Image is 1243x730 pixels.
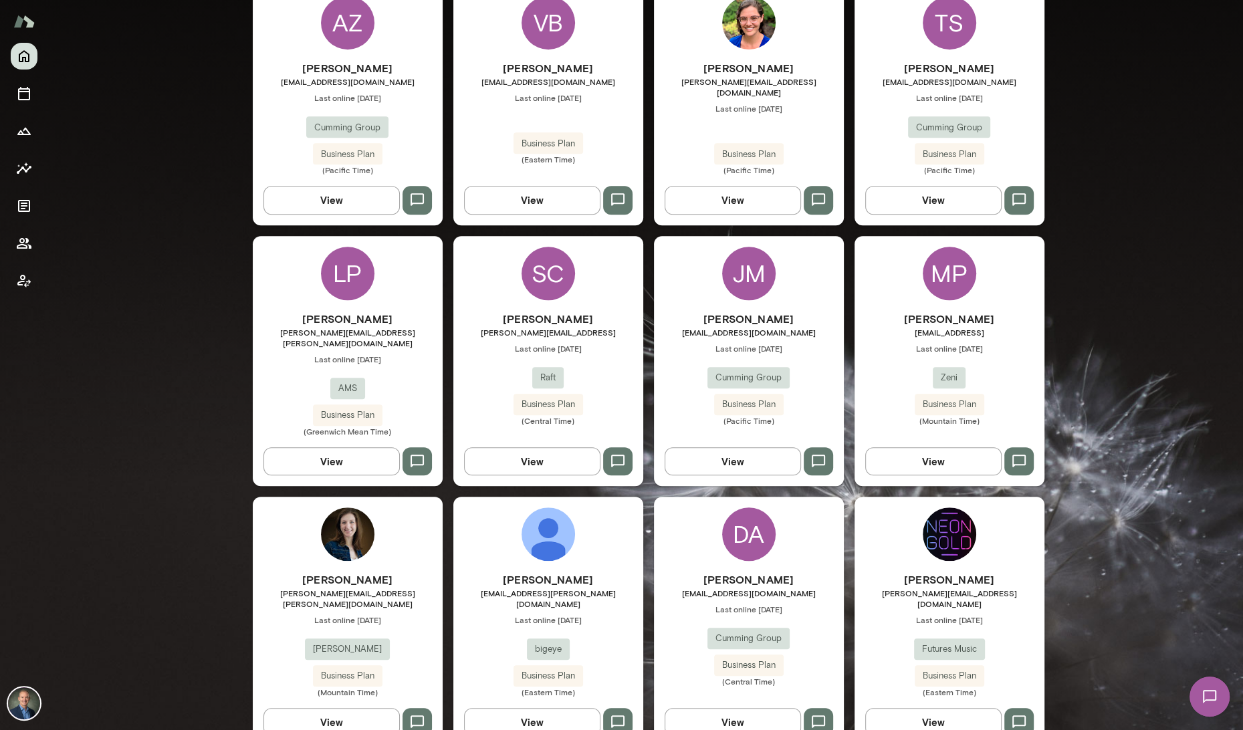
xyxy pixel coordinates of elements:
span: [EMAIL_ADDRESS][DOMAIN_NAME] [654,588,844,598]
span: Cumming Group [306,121,388,134]
span: Business Plan [915,148,984,161]
h6: [PERSON_NAME] [453,311,643,327]
h6: [PERSON_NAME] [654,60,844,76]
h6: [PERSON_NAME] [855,60,1044,76]
span: Last online [DATE] [253,614,443,625]
span: Business Plan [514,398,583,411]
span: (Eastern Time) [855,687,1044,697]
span: (Pacific Time) [654,415,844,426]
span: Last online [DATE] [855,92,1044,103]
span: Futures Music [914,642,985,656]
img: Michael Alden [8,687,40,719]
span: [EMAIL_ADDRESS][DOMAIN_NAME] [654,327,844,338]
span: Raft [532,371,564,384]
span: [PERSON_NAME][EMAIL_ADDRESS][PERSON_NAME][DOMAIN_NAME] [253,588,443,609]
span: [PERSON_NAME] [305,642,390,656]
h6: [PERSON_NAME] [855,311,1044,327]
img: Drew Stark [522,507,575,561]
span: (Eastern Time) [453,687,643,697]
span: Business Plan [313,408,382,422]
img: Mento [13,9,35,34]
button: Growth Plan [11,118,37,144]
span: [PERSON_NAME][EMAIL_ADDRESS][DOMAIN_NAME] [654,76,844,98]
span: Last online [DATE] [654,103,844,114]
span: Last online [DATE] [253,354,443,364]
span: Business Plan [915,669,984,683]
button: Insights [11,155,37,182]
span: (Central Time) [453,415,643,426]
span: Last online [DATE] [453,343,643,354]
span: (Mountain Time) [253,687,443,697]
span: Business Plan [714,398,784,411]
button: Documents [11,193,37,219]
div: SC [522,247,575,300]
span: Last online [DATE] [855,343,1044,354]
span: Business Plan [514,137,583,150]
span: Last online [DATE] [453,92,643,103]
span: Last online [DATE] [253,92,443,103]
span: (Pacific Time) [855,164,1044,175]
h6: [PERSON_NAME] [654,311,844,327]
img: Anna Chilstedt [321,507,374,561]
button: View [263,186,400,214]
h6: [PERSON_NAME] [453,60,643,76]
span: (Mountain Time) [855,415,1044,426]
span: Business Plan [714,148,784,161]
button: View [464,447,600,475]
button: Members [11,230,37,257]
span: (Central Time) [654,676,844,687]
span: Business Plan [915,398,984,411]
button: Home [11,43,37,70]
span: [EMAIL_ADDRESS][PERSON_NAME][DOMAIN_NAME] [453,588,643,609]
span: Last online [DATE] [654,604,844,614]
span: bigeye [527,642,570,656]
span: (Greenwich Mean Time) [253,426,443,437]
span: Business Plan [313,669,382,683]
div: LP [321,247,374,300]
button: Sessions [11,80,37,107]
span: Zeni [933,371,966,384]
span: [PERSON_NAME][EMAIL_ADDRESS] [453,327,643,338]
span: Business Plan [714,658,784,672]
h6: [PERSON_NAME] [654,572,844,588]
button: View [665,447,801,475]
button: Client app [11,267,37,294]
button: View [464,186,600,214]
h6: [PERSON_NAME] [253,311,443,327]
button: View [665,186,801,214]
button: View [865,447,1002,475]
button: View [263,447,400,475]
span: [PERSON_NAME][EMAIL_ADDRESS][PERSON_NAME][DOMAIN_NAME] [253,327,443,348]
div: DA [722,507,776,561]
img: Derek Davies [923,507,976,561]
span: (Pacific Time) [654,164,844,175]
span: Cumming Group [707,371,790,384]
h6: [PERSON_NAME] [253,60,443,76]
span: [EMAIL_ADDRESS] [855,327,1044,338]
h6: [PERSON_NAME] [453,572,643,588]
h6: [PERSON_NAME] [253,572,443,588]
span: Last online [DATE] [453,614,643,625]
span: [EMAIL_ADDRESS][DOMAIN_NAME] [855,76,1044,87]
span: Last online [DATE] [654,343,844,354]
h6: [PERSON_NAME] [855,572,1044,588]
span: [PERSON_NAME][EMAIL_ADDRESS][DOMAIN_NAME] [855,588,1044,609]
span: Cumming Group [707,632,790,645]
span: [EMAIL_ADDRESS][DOMAIN_NAME] [253,76,443,87]
span: [EMAIL_ADDRESS][DOMAIN_NAME] [453,76,643,87]
div: JM [722,247,776,300]
span: Cumming Group [908,121,990,134]
span: Business Plan [313,148,382,161]
button: View [865,186,1002,214]
span: AMS [330,382,365,395]
span: (Eastern Time) [453,154,643,164]
span: (Pacific Time) [253,164,443,175]
span: Last online [DATE] [855,614,1044,625]
div: MP [923,247,976,300]
span: Business Plan [514,669,583,683]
